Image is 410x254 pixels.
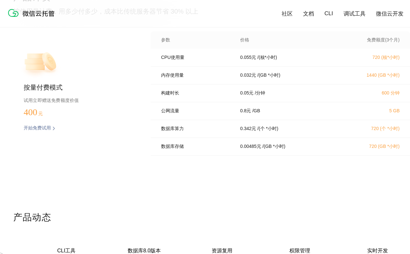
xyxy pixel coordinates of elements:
[24,107,56,117] p: 400
[240,72,256,78] p: 0.032 元
[344,10,366,17] a: 调试工具
[161,72,231,78] p: 内存使用量
[343,72,400,78] p: 1440 (GB *小时)
[255,90,265,96] p: / 分钟
[240,126,256,132] p: 0.342 元
[257,55,277,61] p: / (核*小时)
[343,55,400,61] p: 720 (核*小时)
[161,37,231,43] p: 参数
[257,126,278,132] p: / (个 *小时)
[161,144,231,149] p: 数据库存储
[13,211,410,224] p: 产品动态
[240,90,253,96] p: 0.05 元
[7,15,59,20] a: 微信云托管
[240,108,251,114] p: 0.8 元
[7,6,59,19] img: 微信云托管
[240,144,261,149] p: 0.00485 元
[343,144,400,149] p: 720 (GB *小时)
[240,55,256,61] p: 0.055 元
[24,83,130,92] p: 按量付费模式
[161,126,231,132] p: 数据库算力
[343,126,400,132] p: 720 (个 *小时)
[257,72,280,78] p: / (GB *小时)
[161,55,231,61] p: CPU使用量
[24,125,51,132] p: 开始免费试用
[343,37,400,43] p: 免费额度(3个月)
[343,90,400,96] p: 600 分钟
[282,10,293,17] a: 社区
[38,111,43,116] span: 元
[240,37,249,43] p: 价格
[24,96,130,105] p: 试用立即赠送免费额度价值
[376,10,404,17] a: 微信云开发
[252,108,260,114] p: / GB
[324,10,333,17] a: CLI
[303,10,314,17] a: 文档
[161,90,231,96] p: 构建时长
[161,108,231,114] p: 公网流量
[343,108,400,113] p: 5 GB
[263,144,286,149] p: / (GB *小时)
